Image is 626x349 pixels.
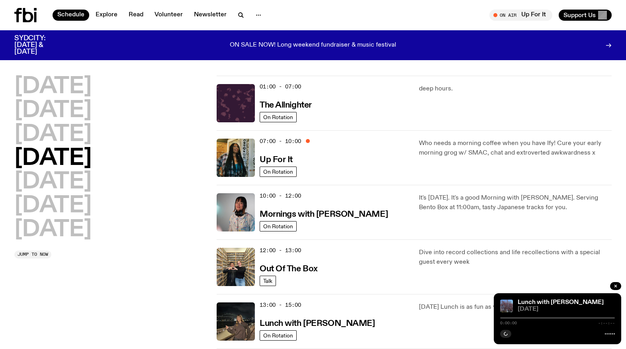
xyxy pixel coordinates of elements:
[14,195,92,217] button: [DATE]
[14,124,92,146] button: [DATE]
[217,302,255,341] img: Izzy Page stands above looking down at Opera Bar. She poses in front of the Harbour Bridge in the...
[263,332,293,338] span: On Rotation
[150,10,188,21] a: Volunteer
[14,219,92,241] button: [DATE]
[260,192,301,200] span: 10:00 - 12:00
[217,139,255,177] img: Ify - a Brown Skin girl with black braided twists, looking up to the side with her tongue stickin...
[260,137,301,145] span: 07:00 - 10:00
[124,10,148,21] a: Read
[260,83,301,90] span: 01:00 - 07:00
[489,10,552,21] button: On AirUp For It
[260,209,388,219] a: Mornings with [PERSON_NAME]
[559,10,612,21] button: Support Us
[500,300,513,312] img: pink cherry blossom tree with blue sky background. you can see some green trees in the bottom
[518,299,604,306] a: Lunch with [PERSON_NAME]
[419,84,612,94] p: deep hours.
[260,263,318,273] a: Out Of The Box
[598,321,615,325] span: -:--:--
[263,169,293,174] span: On Rotation
[14,35,65,55] h3: SYDCITY: [DATE] & [DATE]
[260,276,276,286] a: Talk
[518,306,615,312] span: [DATE]
[260,167,297,177] a: On Rotation
[189,10,231,21] a: Newsletter
[260,265,318,273] h3: Out Of The Box
[14,251,51,259] button: Jump to now
[230,42,396,49] p: ON SALE NOW! Long weekend fundraiser & music festival
[260,100,312,110] a: The Allnighter
[14,76,92,98] button: [DATE]
[260,330,297,341] a: On Rotation
[14,100,92,122] button: [DATE]
[500,321,517,325] span: 0:00:00
[419,302,612,312] p: [DATE] Lunch is as fun as you are
[260,210,388,219] h3: Mornings with [PERSON_NAME]
[419,248,612,267] p: Dive into record collections and life recollections with a special guest every week
[260,301,301,309] span: 13:00 - 15:00
[263,114,293,120] span: On Rotation
[260,156,293,164] h3: Up For It
[263,223,293,229] span: On Rotation
[18,252,48,257] span: Jump to now
[260,320,375,328] h3: Lunch with [PERSON_NAME]
[217,248,255,286] img: Matt and Kate stand in the music library and make a heart shape with one hand each.
[260,221,297,231] a: On Rotation
[419,193,612,212] p: It's [DATE]. It's a good Morning with [PERSON_NAME]. Serving Bento Box at 11:00am, tasty Japanese...
[53,10,89,21] a: Schedule
[263,278,272,284] span: Talk
[260,318,375,328] a: Lunch with [PERSON_NAME]
[260,247,301,254] span: 12:00 - 13:00
[260,112,297,122] a: On Rotation
[14,147,92,170] button: [DATE]
[260,101,312,110] h3: The Allnighter
[260,154,293,164] a: Up For It
[563,12,596,19] span: Support Us
[419,139,612,158] p: Who needs a morning coffee when you have Ify! Cure your early morning grog w/ SMAC, chat and extr...
[217,193,255,231] img: Kana Frazer is smiling at the camera with her head tilted slightly to her left. She wears big bla...
[14,171,92,193] button: [DATE]
[91,10,122,21] a: Explore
